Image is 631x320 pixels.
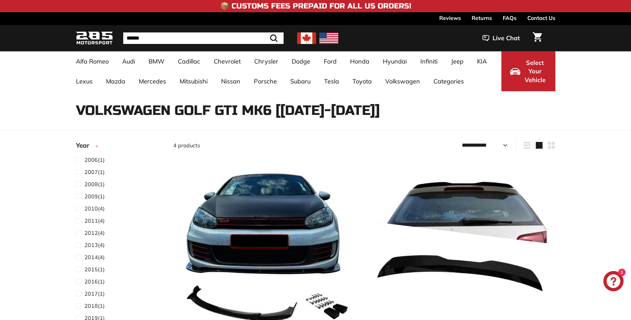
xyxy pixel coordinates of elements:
a: Honda [343,51,376,71]
a: Lexus [69,71,99,91]
span: (4) [84,229,105,237]
span: 2006 [84,156,98,163]
button: Year [76,139,162,155]
span: 2011 [84,217,98,224]
span: 2010 [84,205,98,212]
img: Logo_285_Motorsport_areodynamics_components [76,30,113,46]
span: (1) [84,265,105,273]
a: Hyundai [376,51,414,71]
a: Cadillac [171,51,207,71]
span: 2007 [84,169,98,175]
span: 2012 [84,229,98,236]
button: Live Chat [474,30,529,47]
span: (1) [84,168,105,176]
span: (1) [84,277,105,286]
span: 2018 [84,302,98,309]
a: Chrysler [247,51,285,71]
a: Cart [529,27,546,50]
a: FAQs [503,12,517,24]
a: Alfa Romeo [69,51,115,71]
span: 2013 [84,242,98,248]
a: Ford [317,51,343,71]
a: Mitsubishi [173,71,214,91]
a: BMW [142,51,171,71]
span: (1) [84,192,105,200]
span: 2015 [84,266,98,273]
div: 4 products [173,141,364,149]
button: Select Your Vehicle [501,51,555,91]
a: Categories [427,71,471,91]
a: Subaru [284,71,317,91]
span: 2009 [84,193,98,200]
a: Reviews [439,12,461,24]
span: (4) [84,204,105,213]
h4: 📦 Customs Fees Prepaid for All US Orders! [220,2,411,10]
inbox-online-store-chat: Shopify online store chat [601,271,626,293]
a: Dodge [285,51,317,71]
a: Returns [472,12,492,24]
a: Jeep [444,51,470,71]
a: Chevrolet [207,51,247,71]
span: Select Your Vehicle [524,58,547,84]
a: Nissan [214,71,247,91]
a: Volkswagen [378,71,427,91]
a: Audi [115,51,142,71]
span: (4) [84,253,105,261]
a: Mazda [99,71,132,91]
a: Tesla [317,71,346,91]
a: KIA [470,51,494,71]
a: Porsche [247,71,284,91]
a: Contact Us [527,12,555,24]
h1: Volkswagen Golf GTI Mk6 [[DATE]-[DATE]] [76,103,555,118]
span: 2008 [84,181,98,188]
input: Search [123,32,284,44]
span: (4) [84,217,105,225]
span: 2017 [84,290,98,297]
span: (4) [84,241,105,249]
span: 2016 [84,278,98,285]
a: Mercedes [132,71,173,91]
span: (1) [84,302,105,310]
span: Year [76,141,94,150]
span: Live Chat [493,34,520,43]
span: (1) [84,290,105,298]
span: (1) [84,156,105,164]
a: Infiniti [414,51,444,71]
span: (1) [84,180,105,188]
a: Toyota [346,71,378,91]
span: 2014 [84,254,98,261]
